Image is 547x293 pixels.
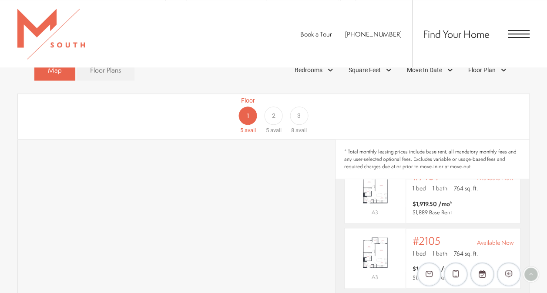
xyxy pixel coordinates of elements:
span: Map [48,65,62,75]
span: Square Feet [349,66,381,75]
span: * Total monthly leasing prices include base rent, all mandatory monthly fees and any user-selecte... [344,148,521,170]
span: 764 sq. ft. [454,184,478,193]
span: Bedrooms [295,66,322,75]
a: View #2105 [344,228,521,288]
span: A3 [372,273,378,281]
span: avail [295,127,307,133]
span: Floor Plans [90,65,121,75]
span: 8 [291,127,294,133]
span: Available Now [477,238,513,247]
span: avail [270,127,282,133]
img: #7109 - 1 bedroom floor plan layout with 1 bathroom and 764 square feet [345,169,406,207]
button: Open Menu [508,30,530,38]
span: 1 bed [413,184,426,193]
span: 5 [266,127,269,133]
span: Floor Plan [468,66,496,75]
span: $1,919.50 /mo* [413,200,452,208]
a: Floor 3 [286,96,312,135]
span: $1,889 Base Rent [413,209,452,216]
a: Book a Tour [300,30,332,39]
a: View #7109 [344,163,521,223]
img: MSouth [17,9,85,59]
span: $1,914 Base Rent [413,274,450,281]
span: 1 bath [433,249,447,258]
span: #7109 [413,170,440,182]
a: Find Your Home [423,27,490,41]
span: 1 bath [433,184,447,193]
a: Call Us at 813-570-8014 [345,30,402,39]
span: #2105 [413,235,440,247]
span: A3 [372,209,378,216]
span: 2 [272,111,275,120]
a: Floor 2 [261,96,286,135]
span: 764 sq. ft. [454,249,478,258]
span: [PHONE_NUMBER] [345,30,402,39]
span: 1 bed [413,249,426,258]
span: Move In Date [407,66,442,75]
span: $1,944.50 /mo* [413,264,455,273]
img: #2105 - 1 bedroom floor plan layout with 1 bathroom and 764 square feet [345,233,406,272]
span: 3 [297,111,301,120]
